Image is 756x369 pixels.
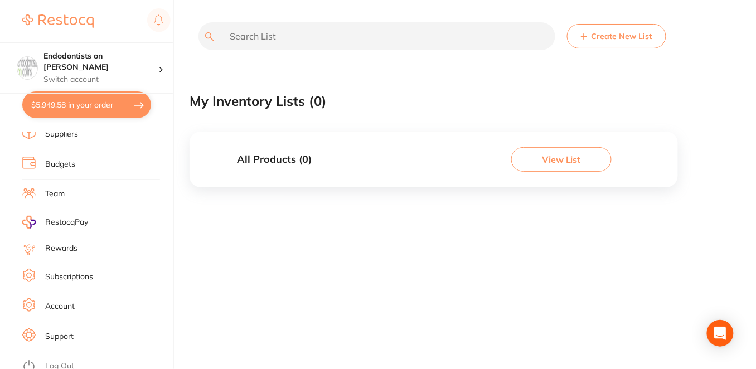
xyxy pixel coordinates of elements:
[22,8,94,34] a: Restocq Logo
[198,22,555,50] input: Search List
[45,188,65,200] a: Team
[22,216,88,229] a: RestocqPay
[22,91,151,118] button: $5,949.58 in your order
[45,331,74,342] a: Support
[45,217,88,228] span: RestocqPay
[237,154,312,166] h3: All Products ( 0 )
[17,57,37,77] img: Endodontists on Collins
[22,14,94,28] img: Restocq Logo
[43,74,158,85] p: Switch account
[511,147,612,172] button: View List
[45,129,78,140] a: Suppliers
[190,94,327,109] h2: My Inventory Lists ( 0 )
[45,243,77,254] a: Rewards
[43,51,158,72] h4: Endodontists on Collins
[45,301,75,312] a: Account
[707,320,734,347] div: Open Intercom Messenger
[45,271,93,283] a: Subscriptions
[45,159,75,170] a: Budgets
[567,24,666,48] button: Create New List
[22,216,36,229] img: RestocqPay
